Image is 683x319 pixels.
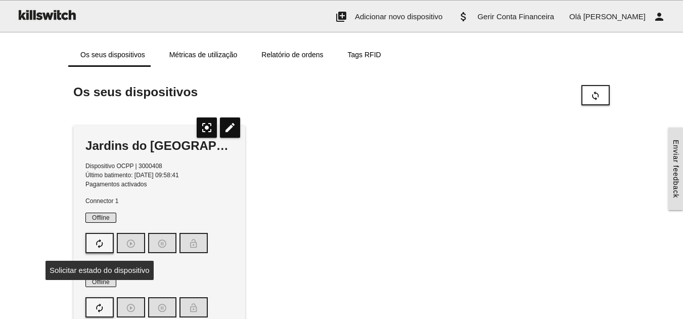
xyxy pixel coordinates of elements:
i: sync [590,86,601,105]
div: Jardins do [GEOGRAPHIC_DATA] [85,138,233,154]
span: Os seus dispositivos [73,85,198,99]
img: ks-logo-black-160-b.png [15,1,78,29]
i: edit [220,117,240,138]
i: attach_money [458,1,470,33]
a: Relatório de ordens [249,43,335,67]
a: Tags RFID [336,43,393,67]
a: Enviar feedback [668,128,683,210]
span: Último batimento: [DATE] 09:58:41 [85,172,179,179]
span: Pagamentos activados [85,181,147,188]
i: person [653,1,665,33]
button: autorenew [85,233,114,253]
i: autorenew [95,234,105,253]
i: autorenew [95,298,105,317]
span: Offline [85,213,116,223]
a: Os seus dispositivos [68,43,157,67]
a: Métricas de utilização [157,43,250,67]
p: Connector 1 [85,196,233,206]
i: add_to_photos [335,1,347,33]
span: [PERSON_NAME] [583,12,646,21]
span: Gerir Conta Financeira [477,12,554,21]
span: Dispositivo OCPP | 3000408 [85,163,162,170]
i: center_focus_strong [197,117,217,138]
span: Adicionar novo dispositivo [355,12,442,21]
p: Connector 2 [85,261,233,270]
span: Olá [569,12,581,21]
button: autorenew [85,297,114,317]
button: sync [581,85,610,105]
span: Offline [85,277,116,287]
